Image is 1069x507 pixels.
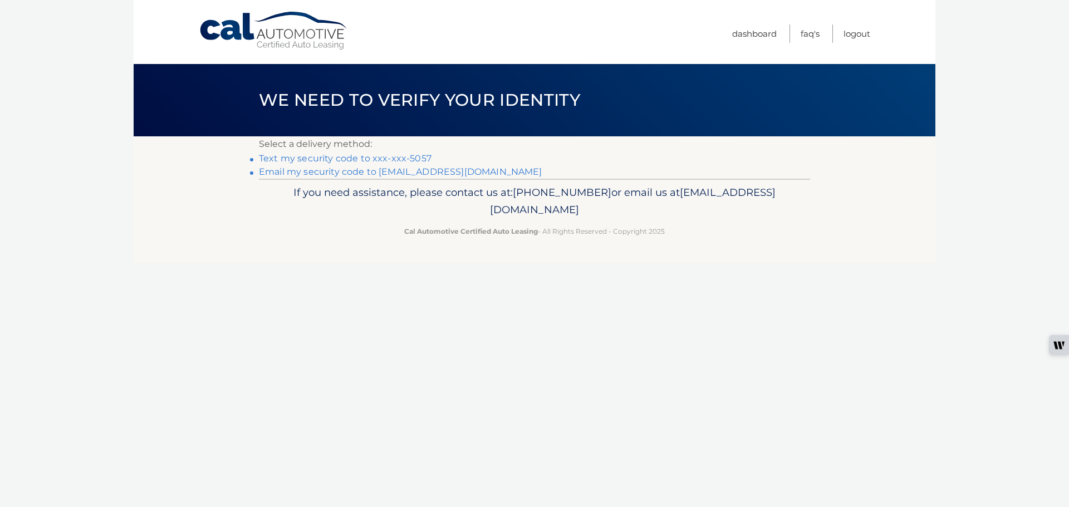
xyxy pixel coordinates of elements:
strong: Cal Automotive Certified Auto Leasing [404,227,538,235]
a: Dashboard [732,24,777,43]
a: Text my security code to xxx-xxx-5057 [259,153,431,164]
a: Logout [844,24,870,43]
p: If you need assistance, please contact us at: or email us at [266,184,803,219]
a: Cal Automotive [199,11,349,51]
span: We need to verify your identity [259,90,580,110]
a: FAQ's [801,24,820,43]
span: [PHONE_NUMBER] [513,186,611,199]
p: - All Rights Reserved - Copyright 2025 [266,225,803,237]
a: Email my security code to [EMAIL_ADDRESS][DOMAIN_NAME] [259,166,542,177]
p: Select a delivery method: [259,136,810,152]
